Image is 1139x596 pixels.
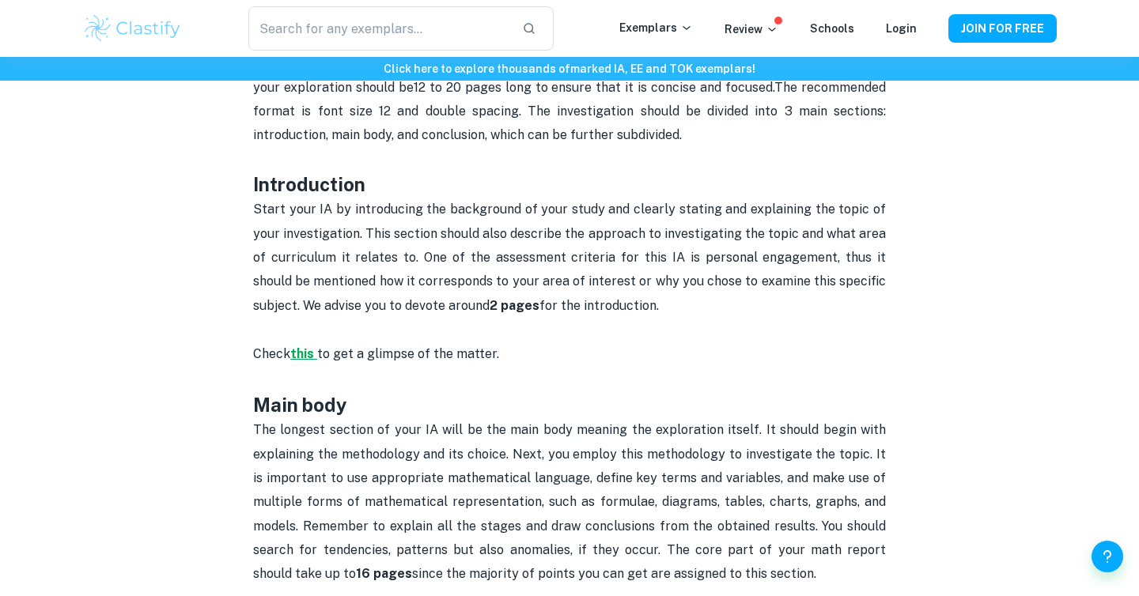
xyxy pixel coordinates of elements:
[414,80,774,95] span: 12 to 20 pages long to ensure that it is concise and focused.
[1092,541,1123,572] button: Help and Feedback
[248,6,509,51] input: Search for any exemplars...
[490,298,539,313] strong: 2 pages
[253,346,290,361] span: Check
[619,19,693,36] p: Exemplars
[317,346,499,361] span: to get a glimpse of the matter.
[253,202,889,313] span: Start your IA by introducing the background of your study and clearly stating and explaining the ...
[725,21,778,38] p: Review
[886,22,917,35] a: Login
[253,173,365,195] strong: Introduction
[948,14,1057,43] button: JOIN FOR FREE
[253,80,889,143] span: The recommended format is font size 12 and double spacing. The investigation should be divided in...
[356,566,412,581] strong: 16 pages
[290,346,314,361] strong: this
[253,422,889,581] span: The longest section of your IA will be the main body meaning the exploration itself. It should be...
[82,13,183,44] img: Clastify logo
[810,22,854,35] a: Schools
[253,55,889,94] span: based on the thousands of reviewed IAs we suggest that your exploration should be
[3,60,1136,77] h6: Click here to explore thousands of marked IA, EE and TOK exemplars !
[253,394,347,416] strong: Main body
[290,346,317,361] a: this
